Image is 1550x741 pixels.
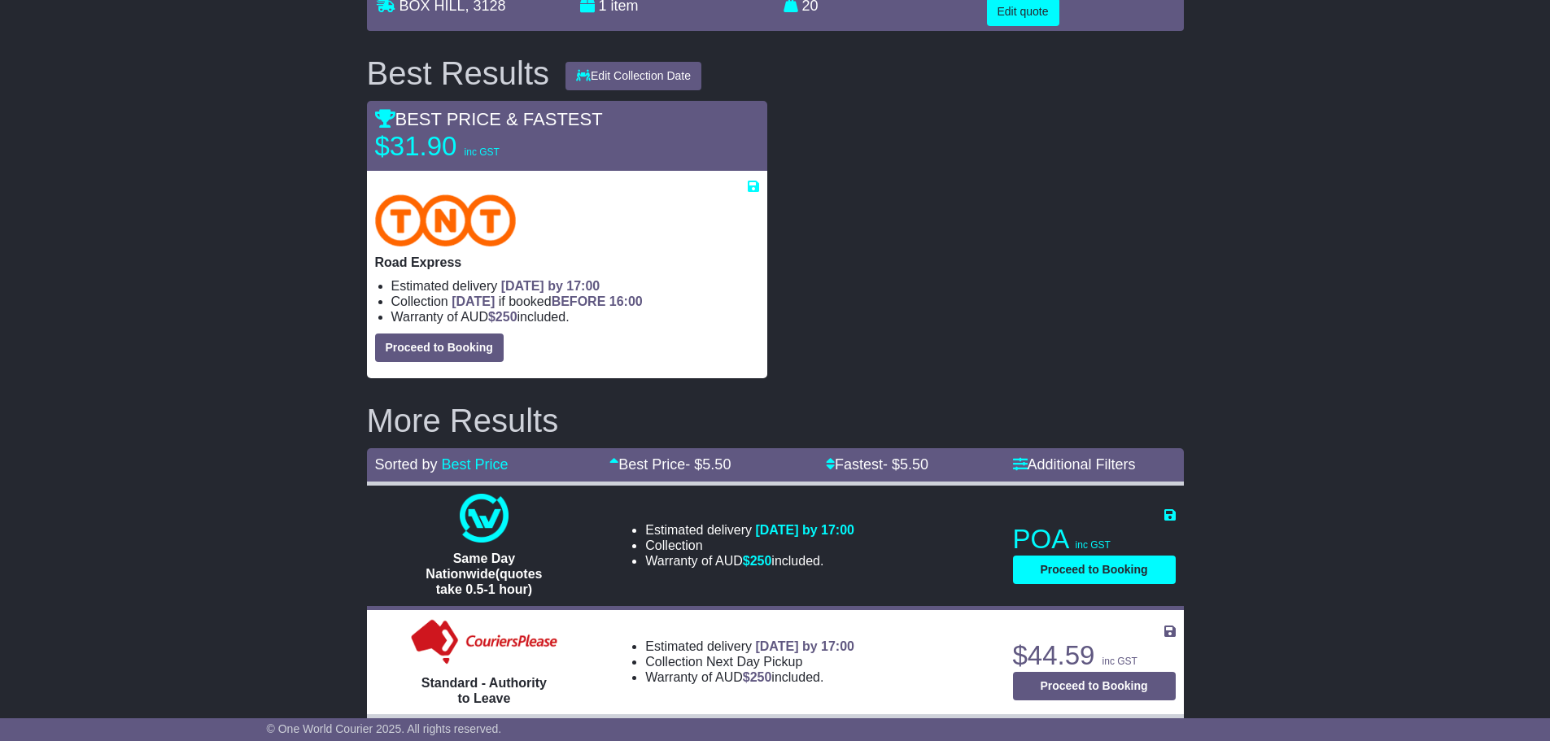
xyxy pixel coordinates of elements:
li: Estimated delivery [645,522,854,538]
span: 250 [750,670,772,684]
li: Warranty of AUD included. [645,553,854,569]
span: © One World Courier 2025. All rights reserved. [267,722,502,735]
div: Best Results [359,55,558,91]
img: Couriers Please: Standard - Authority to Leave [408,618,561,667]
span: Sorted by [375,456,438,473]
button: Proceed to Booking [1013,556,1176,584]
button: Proceed to Booking [1013,672,1176,700]
span: [DATE] by 17:00 [755,523,854,537]
span: 250 [496,310,517,324]
li: Estimated delivery [391,278,759,294]
span: inc GST [465,146,500,158]
p: $31.90 [375,130,579,163]
img: TNT Domestic: Road Express [375,194,517,246]
a: Additional Filters [1013,456,1136,473]
p: $44.59 [1013,639,1176,672]
span: [DATE] by 17:00 [755,639,854,653]
button: Proceed to Booking [375,333,504,362]
span: if booked [452,294,642,308]
p: Road Express [375,255,759,270]
button: Edit Collection Date [565,62,701,90]
li: Collection [645,538,854,553]
span: 16:00 [609,294,643,308]
span: $ [743,554,772,568]
span: 250 [750,554,772,568]
li: Estimated delivery [645,639,854,654]
span: 5.50 [702,456,731,473]
span: - $ [883,456,928,473]
li: Warranty of AUD included. [645,669,854,685]
span: 5.50 [900,456,928,473]
img: One World Courier: Same Day Nationwide(quotes take 0.5-1 hour) [460,494,509,543]
li: Collection [645,654,854,669]
span: Next Day Pickup [706,655,802,669]
span: inc GST [1102,656,1137,667]
span: BEST PRICE & FASTEST [375,109,603,129]
p: POA [1013,523,1176,556]
span: [DATE] by 17:00 [501,279,600,293]
span: BEFORE [552,294,606,308]
span: [DATE] [452,294,495,308]
a: Fastest- $5.50 [826,456,928,473]
li: Warranty of AUD included. [391,309,759,325]
a: Best Price- $5.50 [609,456,731,473]
span: Same Day Nationwide(quotes take 0.5-1 hour) [426,551,542,596]
h2: More Results [367,403,1184,438]
span: $ [488,310,517,324]
span: $ [743,670,772,684]
span: inc GST [1076,539,1111,551]
li: Collection [391,294,759,309]
span: - $ [685,456,731,473]
span: Standard - Authority to Leave [421,676,547,705]
a: Best Price [442,456,509,473]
